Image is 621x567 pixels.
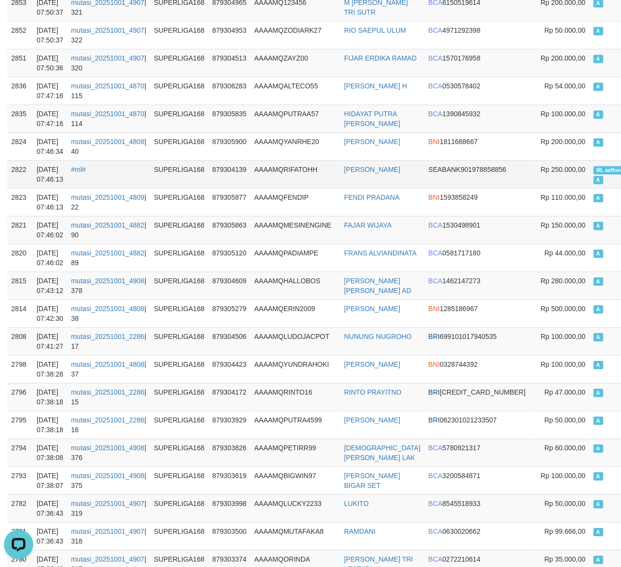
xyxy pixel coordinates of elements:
td: 1285186967 [425,299,535,327]
span: BCA [429,54,443,62]
span: Approved [594,27,603,35]
a: mutasi_20251001_4870 [71,110,145,118]
td: 879305877 [208,188,250,216]
td: SUPERLIGA168 [150,188,208,216]
span: Approved [594,417,603,425]
span: Approved [594,194,603,202]
td: 879303826 [208,439,250,466]
td: [DATE] 07:36:43 [33,494,67,522]
td: AAAAMQZAYZ00 [250,49,340,77]
span: Rp 150.000,00 [541,221,586,229]
td: AAAAMQYUNDRAHOKI [250,355,340,383]
a: mutasi_20251001_4907 [71,54,145,62]
a: [PERSON_NAME] [344,138,400,146]
td: 4971292398 [425,21,535,49]
td: 879304139 [208,160,250,188]
a: mutasi_20251001_4870 [71,82,145,90]
a: #ml# [71,166,86,173]
a: mutasi_20251001_4908 [71,472,145,480]
td: [DATE] 07:46:34 [33,132,67,160]
td: 1811688667 [425,132,535,160]
td: [DATE] 07:46:13 [33,160,67,188]
td: AAAAMQBIGWIN97 [250,466,340,494]
a: mutasi_20251001_4809 [71,193,145,201]
td: 879304172 [208,383,250,411]
td: SUPERLIGA168 [150,105,208,132]
td: AAAAMQHALLOBOS [250,272,340,299]
a: [PERSON_NAME] H [344,82,407,90]
td: 879303998 [208,494,250,522]
td: 1570176958 [425,49,535,77]
a: mutasi_20251001_4907 [71,555,145,563]
a: [PERSON_NAME] BIGAR SET [344,472,400,489]
td: 2814 [7,299,33,327]
span: Rp 250.000,00 [541,166,586,173]
td: 879304506 [208,327,250,355]
td: | 320 [67,49,150,77]
span: Rp 44.000,00 [544,249,585,257]
span: Approved [594,444,603,453]
span: BNI [429,305,440,313]
td: AAAAMQPADIAMPE [250,244,340,272]
td: 879304953 [208,21,250,49]
td: | 89 [67,244,150,272]
span: SEABANK [429,166,461,173]
td: [DATE] 07:38:18 [33,411,67,439]
td: | 319 [67,494,150,522]
span: Rp 54.000,00 [544,82,585,90]
a: RIO SAEPUL ULUM [344,26,406,34]
td: AAAAMQERIN2009 [250,299,340,327]
td: 2794 [7,439,33,466]
td: AAAAMQRINTO16 [250,383,340,411]
td: [DATE] 07:47:16 [33,105,67,132]
td: | 38 [67,299,150,327]
td: 879304513 [208,49,250,77]
span: BCA [429,82,443,90]
a: mutasi_20251001_4908 [71,277,145,285]
a: mutasi_20251001_2286 [71,416,145,424]
td: 2820 [7,244,33,272]
td: 0630020662 [425,522,535,550]
td: SUPERLIGA168 [150,77,208,105]
span: BCA [429,555,443,563]
td: 879306283 [208,77,250,105]
td: 8545518933 [425,494,535,522]
td: [DATE] 07:43:12 [33,272,67,299]
td: AAAAMQMUTAFAKA8 [250,522,340,550]
span: Rp 60.000,00 [544,444,585,452]
td: 5780921317 [425,439,535,466]
td: | 376 [67,439,150,466]
a: mutasi_20251001_4882 [71,221,145,229]
td: 2793 [7,466,33,494]
td: [DATE] 07:38:07 [33,466,67,494]
td: 2835 [7,105,33,132]
td: 1390845932 [425,105,535,132]
span: BCA [429,221,443,229]
td: AAAAMQFENDIP [250,188,340,216]
td: AAAAMQLUCKY2233 [250,494,340,522]
span: BCA [429,527,443,535]
td: 0530578402 [425,77,535,105]
td: SUPERLIGA168 [150,160,208,188]
a: mutasi_20251001_4907 [71,527,145,535]
span: Approved [594,222,603,230]
td: SUPERLIGA168 [150,244,208,272]
span: BCA [429,110,443,118]
td: 879303929 [208,411,250,439]
span: Approved [594,556,603,564]
td: [DATE] 07:41:27 [33,327,67,355]
td: 879305279 [208,299,250,327]
td: 879304423 [208,355,250,383]
td: SUPERLIGA168 [150,494,208,522]
td: SUPERLIGA168 [150,132,208,160]
td: AAAAMQPUTRAA57 [250,105,340,132]
td: 2836 [7,77,33,105]
span: Rp 47.000,00 [544,388,585,396]
td: AAAAMQALTECO55 [250,77,340,105]
span: Approved [594,83,603,91]
td: [CREDIT_CARD_NUMBER] [425,383,535,411]
td: 2823 [7,188,33,216]
a: mutasi_20251001_4907 [71,500,145,507]
td: SUPERLIGA168 [150,411,208,439]
td: 879305835 [208,105,250,132]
